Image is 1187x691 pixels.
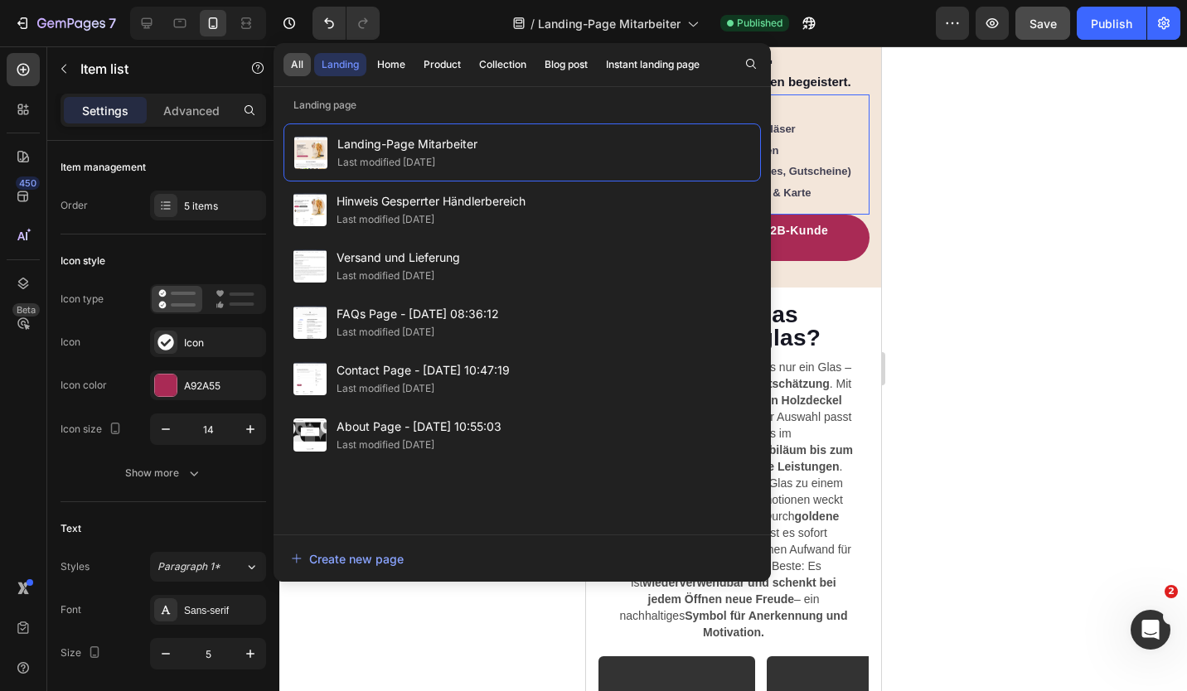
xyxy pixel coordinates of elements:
[31,51,268,73] div: Rich Text Editor. Editing area: main
[1131,610,1170,650] iframe: Intercom live chat
[61,335,80,350] div: Icon
[34,98,192,110] strong: Über 150 individuelle Gravuren
[31,72,268,94] div: Rich Text Editor. Editing area: main
[1015,7,1070,40] button: Save
[157,559,220,574] span: Paragraph 1*
[184,336,262,350] div: Icon
[61,642,104,664] div: Size
[75,331,244,344] strong: Zeichen echter Wertschätzung
[337,211,434,228] div: Last modified [DATE]
[1091,15,1132,32] div: Publish
[184,199,262,214] div: 5 items
[337,248,460,268] span: Versand und Lieferung
[737,16,782,31] span: Published
[1165,585,1178,598] span: 2
[545,57,588,72] div: Blog post
[312,7,380,40] div: Undo/Redo
[274,97,771,114] p: Landing page
[337,360,510,380] span: Contact Page - [DATE] 10:47:19
[61,160,146,175] div: Item management
[13,168,283,215] a: In nur 2 Minuten als B2B-Kunde registrieren
[28,314,267,592] span: Das Geschenkglas ist mehr als nur ein Glas – es ist ein . Mit einem zur Auswahl passt es zu jedem...
[163,102,220,119] p: Advanced
[61,559,90,574] div: Styles
[7,7,124,40] button: 7
[337,134,477,154] span: Landing-Page Mitarbeiter
[337,380,434,397] div: Last modified [DATE]
[537,53,595,76] button: Blog post
[538,15,681,32] span: Landing-Page Mitarbeiter
[125,465,202,481] div: Show more
[61,292,104,307] div: Icon type
[31,94,268,115] div: Rich Text Editor. Editing area: main
[314,53,366,76] button: Landing
[184,379,262,394] div: A92A55
[34,140,225,152] strong: Verschenkfertig inkl. Schleife & Karte
[1030,17,1057,31] span: Save
[424,57,461,72] div: Product
[606,57,700,72] div: Instant landing page
[291,57,303,72] div: All
[150,552,266,582] button: Paragraph 1*
[31,114,268,136] div: Rich Text Editor. Editing area: main
[61,602,81,617] div: Font
[61,378,107,393] div: Icon color
[56,529,250,559] strong: wiederverwendbar und schenkt bei jedem Öffnen neue Freude
[34,118,265,131] strong: Individuell befüllbar (z.B. Süßes, Gutscheine)
[61,458,266,488] button: Show more
[337,191,526,211] span: Hinweis Gesperrter Händlerbereich
[290,542,754,575] button: Create new page
[61,521,81,536] div: Text
[337,268,434,284] div: Last modified [DATE]
[34,56,143,68] strong: Ab 6,98 € netto / Glas
[598,53,707,76] button: Instant landing page
[30,347,256,377] strong: hochwertig gravierten Holzdeckel und über 250 Botschaften
[531,15,535,32] span: /
[99,563,261,592] strong: Symbol für Anerkennung und Motivation.
[370,53,413,76] button: Home
[39,397,267,427] strong: vom Jubiläum bis zum Dankeschön für besondere Leistungen
[337,437,434,453] div: Last modified [DATE]
[337,324,434,341] div: Last modified [DATE]
[12,303,40,317] div: Beta
[16,176,40,190] div: 450
[109,13,116,33] p: 7
[61,418,125,441] div: Icon size
[31,136,268,157] div: Rich Text Editor. Editing area: main
[322,57,359,72] div: Landing
[82,102,128,119] p: Settings
[61,255,235,304] span: Was ist das Geschenkglas?
[472,53,534,76] button: Collection
[479,57,526,72] div: Collection
[377,57,405,72] div: Home
[337,154,435,171] div: Last modified [DATE]
[416,53,468,76] button: Product
[337,304,499,324] span: FAQs Page - [DATE] 08:36:12
[184,603,262,618] div: Sans-serif
[283,53,311,76] button: All
[34,76,210,89] strong: Mindestbestellmenge nur 6 Gläser
[291,550,404,568] div: Create new page
[80,59,221,79] p: Item list
[1077,7,1146,40] button: Publish
[337,417,501,437] span: About Page - [DATE] 10:55:03
[61,198,88,213] div: Order
[34,25,77,40] div: Item list
[61,254,105,268] div: Icon style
